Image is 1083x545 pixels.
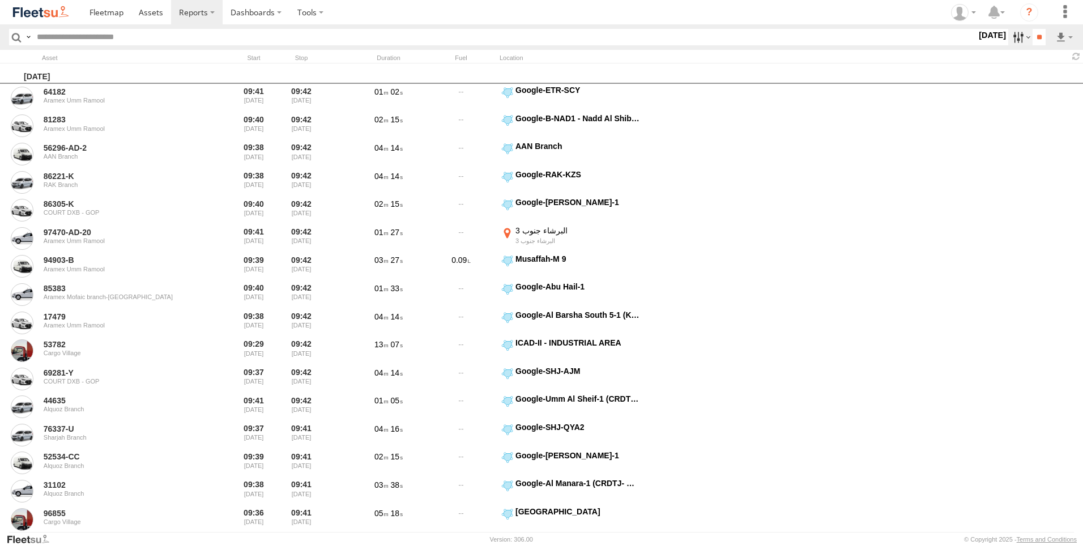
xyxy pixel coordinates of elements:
[280,282,323,308] div: 09:42 [DATE]
[500,506,641,533] label: Click to View Event Location
[44,490,199,497] div: Alquoz Branch
[280,338,323,364] div: 09:42 [DATE]
[280,141,323,167] div: 09:42 [DATE]
[232,282,275,308] div: Entered prior to selected date range
[44,114,199,125] a: 81283
[44,255,199,265] a: 94903-B
[280,254,323,280] div: 09:42 [DATE]
[391,509,403,518] span: 18
[374,312,389,321] span: 04
[391,172,403,181] span: 14
[374,396,389,405] span: 01
[391,199,403,208] span: 15
[44,199,199,209] a: 86305-K
[515,85,639,95] div: Google-ETR-SCY
[515,282,639,292] div: Google-Abu Hail-1
[44,480,199,490] a: 31102
[374,340,389,349] span: 13
[391,87,403,96] span: 02
[977,29,1008,41] label: [DATE]
[44,209,199,216] div: COURT DXB - GOP
[500,85,641,111] label: Click to View Event Location
[44,181,199,188] div: RAK Branch
[374,424,389,433] span: 04
[44,434,199,441] div: Sharjah Branch
[515,394,639,404] div: Google-Umm Al Sheif-1 (CRDTJ-UMM2)
[391,340,403,349] span: 07
[515,141,639,151] div: AAN Branch
[515,197,639,207] div: Google-[PERSON_NAME]-1
[391,396,403,405] span: 05
[391,368,403,377] span: 14
[374,115,389,124] span: 02
[232,169,275,195] div: Entered prior to selected date range
[44,462,199,469] div: Alquoz Branch
[280,422,323,448] div: 09:41 [DATE]
[280,394,323,420] div: 09:42 [DATE]
[280,169,323,195] div: 09:42 [DATE]
[44,87,199,97] a: 64182
[232,197,275,223] div: Entered prior to selected date range
[280,478,323,504] div: 09:41 [DATE]
[44,293,199,300] div: Aramex Mofaic branch-[GEOGRAPHIC_DATA]
[515,310,639,320] div: Google-Al Barsha South 5-1 (K-JVC)
[232,478,275,504] div: Entered prior to selected date range
[500,282,641,308] label: Click to View Event Location
[280,450,323,476] div: 09:41 [DATE]
[44,508,199,518] a: 96855
[44,266,199,272] div: Aramex Umm Ramool
[500,422,641,448] label: Click to View Event Location
[1008,29,1033,45] label: Search Filter Options
[374,143,389,152] span: 04
[515,169,639,180] div: Google-RAK-KZS
[44,322,199,329] div: Aramex Umm Ramool
[44,237,199,244] div: Aramex Umm Ramool
[500,338,641,364] label: Click to View Event Location
[500,366,641,392] label: Click to View Event Location
[391,228,403,237] span: 27
[374,199,389,208] span: 02
[44,227,199,237] a: 97470-AD-20
[515,450,639,461] div: Google-[PERSON_NAME]-1
[44,283,199,293] a: 85383
[515,254,639,264] div: Musaffah-M 9
[391,115,403,124] span: 15
[280,225,323,252] div: 09:42 [DATE]
[44,153,199,160] div: AAN Branch
[374,256,389,265] span: 03
[280,113,323,139] div: 09:42 [DATE]
[391,424,403,433] span: 16
[44,395,199,406] a: 44635
[427,254,495,280] div: 0.09
[374,480,389,489] span: 03
[500,141,641,167] label: Click to View Event Location
[515,422,639,432] div: Google-SHJ-QYA2
[44,171,199,181] a: 86221-K
[44,125,199,132] div: Aramex Umm Ramool
[374,284,389,293] span: 01
[44,312,199,322] a: 17479
[391,480,403,489] span: 38
[24,29,33,45] label: Search Query
[232,506,275,533] div: Entered prior to selected date range
[515,237,639,245] div: البرشاء جنوب 3
[44,368,199,378] a: 69281-Y
[6,534,58,545] a: Visit our Website
[374,87,389,96] span: 01
[44,518,199,525] div: Cargo Village
[391,312,403,321] span: 14
[500,450,641,476] label: Click to View Event Location
[1055,29,1074,45] label: Export results as...
[500,225,641,252] label: Click to View Event Location
[232,113,275,139] div: Entered prior to selected date range
[391,256,403,265] span: 27
[44,452,199,462] a: 52534-CC
[1020,3,1038,22] i: ?
[374,452,389,461] span: 02
[232,366,275,392] div: Entered prior to selected date range
[490,536,533,543] div: Version: 306.00
[515,113,639,124] div: Google-B-NAD1 - Nadd Al Shiba 1-1
[515,478,639,488] div: Google-Al Manara-1 (CRDTJ- UMM1)
[947,4,980,21] div: Erwin Rualo
[280,366,323,392] div: 09:42 [DATE]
